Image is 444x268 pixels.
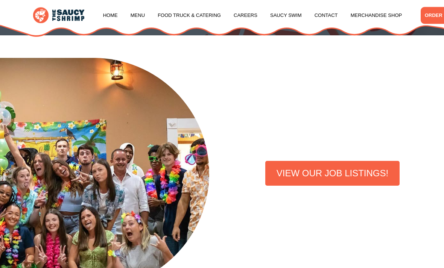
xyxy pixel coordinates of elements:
a: VIEW OUR JOB LISTINGS! [265,161,400,186]
a: Menu [131,1,145,30]
a: Careers [234,1,257,30]
a: Saucy Swim [270,1,302,30]
a: Contact [315,1,338,30]
a: Merchandise Shop [351,1,402,30]
a: Food Truck & Catering [158,1,221,30]
img: logo [33,8,84,23]
a: Home [103,1,118,30]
